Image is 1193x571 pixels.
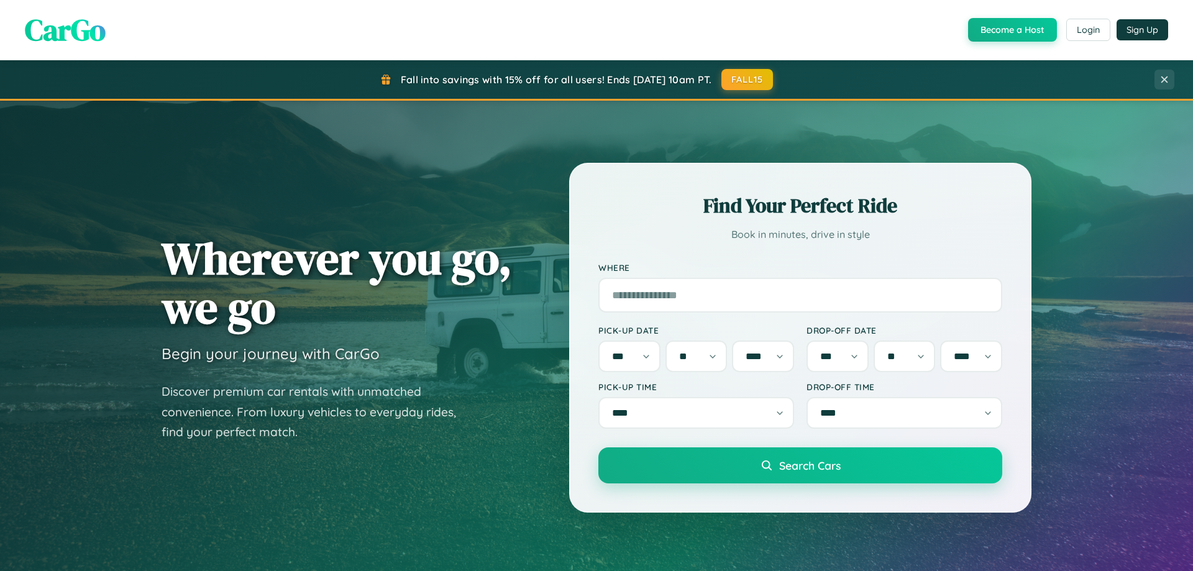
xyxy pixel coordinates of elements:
h3: Begin your journey with CarGo [162,344,380,363]
button: Become a Host [968,18,1057,42]
h2: Find Your Perfect Ride [598,192,1002,219]
label: Drop-off Date [807,325,1002,336]
p: Book in minutes, drive in style [598,226,1002,244]
button: Search Cars [598,447,1002,483]
h1: Wherever you go, we go [162,234,512,332]
span: Fall into savings with 15% off for all users! Ends [DATE] 10am PT. [401,73,712,86]
button: Sign Up [1117,19,1168,40]
label: Pick-up Date [598,325,794,336]
label: Pick-up Time [598,381,794,392]
button: Login [1066,19,1110,41]
label: Drop-off Time [807,381,1002,392]
label: Where [598,262,1002,273]
span: CarGo [25,9,106,50]
span: Search Cars [779,459,841,472]
button: FALL15 [721,69,774,90]
p: Discover premium car rentals with unmatched convenience. From luxury vehicles to everyday rides, ... [162,381,472,442]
